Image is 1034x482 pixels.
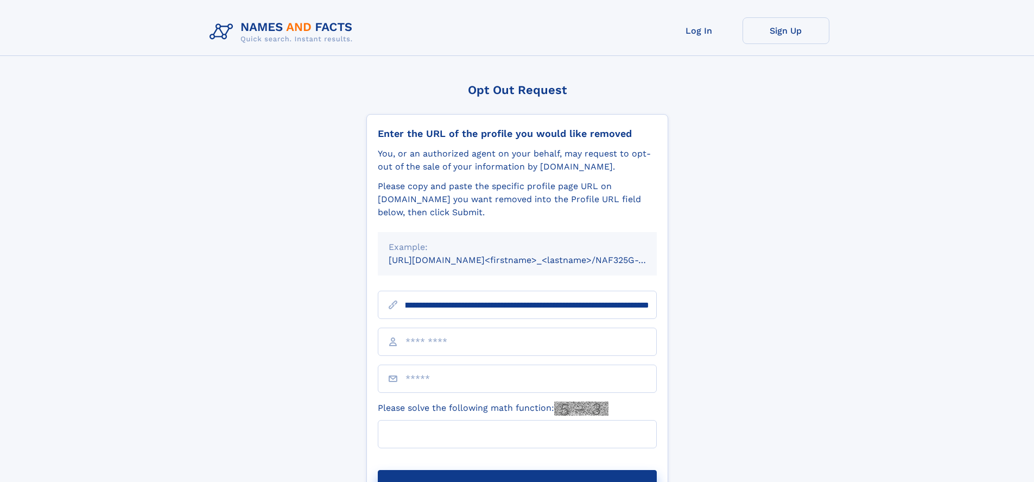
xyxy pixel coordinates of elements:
[378,180,657,219] div: Please copy and paste the specific profile page URL on [DOMAIN_NAME] you want removed into the Pr...
[378,402,608,416] label: Please solve the following math function:
[389,255,677,265] small: [URL][DOMAIN_NAME]<firstname>_<lastname>/NAF325G-xxxxxxxx
[378,147,657,173] div: You, or an authorized agent on your behalf, may request to opt-out of the sale of your informatio...
[378,128,657,140] div: Enter the URL of the profile you would like removed
[205,17,361,47] img: Logo Names and Facts
[743,17,829,44] a: Sign Up
[389,241,646,254] div: Example:
[366,83,668,97] div: Opt Out Request
[656,17,743,44] a: Log In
